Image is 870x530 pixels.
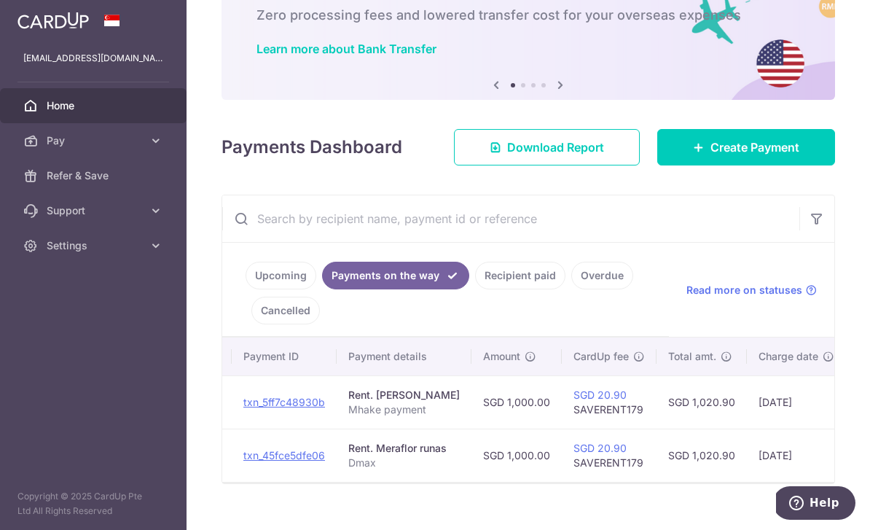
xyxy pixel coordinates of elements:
[747,429,846,482] td: [DATE]
[251,297,320,324] a: Cancelled
[710,139,799,156] span: Create Payment
[23,51,163,66] p: [EMAIL_ADDRESS][DOMAIN_NAME]
[222,134,402,160] h4: Payments Dashboard
[759,349,818,364] span: Charge date
[322,262,469,289] a: Payments on the way
[573,442,627,454] a: SGD 20.90
[337,338,471,375] th: Payment details
[471,375,562,429] td: SGD 1,000.00
[47,238,143,253] span: Settings
[256,7,800,24] h6: Zero processing fees and lowered transfer cost for your overseas expenses
[243,449,325,461] a: txn_45fce5dfe06
[483,349,520,364] span: Amount
[222,195,799,242] input: Search by recipient name, payment id or reference
[232,338,337,375] th: Payment ID
[573,349,629,364] span: CardUp fee
[47,98,143,113] span: Home
[657,129,835,165] a: Create Payment
[686,283,817,297] a: Read more on statuses
[47,133,143,148] span: Pay
[256,42,436,56] a: Learn more about Bank Transfer
[562,429,657,482] td: SAVERENT179
[562,375,657,429] td: SAVERENT179
[747,375,846,429] td: [DATE]
[571,262,633,289] a: Overdue
[668,349,716,364] span: Total amt.
[47,168,143,183] span: Refer & Save
[17,12,89,29] img: CardUp
[657,375,747,429] td: SGD 1,020.90
[686,283,802,297] span: Read more on statuses
[348,402,460,417] p: Mhake payment
[657,429,747,482] td: SGD 1,020.90
[507,139,604,156] span: Download Report
[475,262,565,289] a: Recipient paid
[47,203,143,218] span: Support
[246,262,316,289] a: Upcoming
[454,129,640,165] a: Download Report
[776,486,855,523] iframe: Opens a widget where you can find more information
[348,441,460,456] div: Rent. Meraflor runas
[348,456,460,470] p: Dmax
[471,429,562,482] td: SGD 1,000.00
[348,388,460,402] div: Rent. [PERSON_NAME]
[573,389,627,401] a: SGD 20.90
[243,396,325,408] a: txn_5ff7c48930b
